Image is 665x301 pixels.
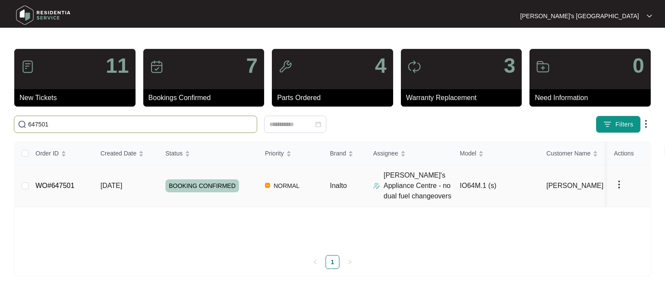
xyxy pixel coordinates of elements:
span: right [347,259,352,265]
p: 4 [375,55,387,76]
p: [PERSON_NAME]'s [GEOGRAPHIC_DATA] [520,12,639,20]
p: Warranty Replacement [406,93,522,103]
li: 1 [326,255,339,269]
p: New Tickets [19,93,136,103]
th: Status [158,142,258,165]
li: Previous Page [308,255,322,269]
img: residentia service logo [13,2,74,28]
button: right [343,255,357,269]
p: Parts Ordered [277,93,393,103]
img: dropdown arrow [641,119,651,129]
td: IO64M.1 (s) [453,165,539,207]
th: Created Date [94,142,158,165]
button: left [308,255,322,269]
p: Need Information [535,93,651,103]
img: Vercel Logo [265,183,270,188]
span: Model [460,149,476,158]
img: Assigner Icon [373,182,380,189]
img: dropdown arrow [647,14,652,18]
th: Brand [323,142,366,165]
img: dropdown arrow [614,179,624,190]
p: [PERSON_NAME]'s Appliance Centre - no dual fuel changeovers [384,170,453,201]
span: [PERSON_NAME] [546,181,604,191]
img: icon [150,60,164,74]
th: Assignee [366,142,453,165]
p: 7 [246,55,258,76]
input: Search by Order Id, Assignee Name, Customer Name, Brand and Model [28,120,253,129]
span: Inalto [330,182,347,189]
span: Brand [330,149,346,158]
span: [DATE] [100,182,122,189]
span: Assignee [373,149,398,158]
p: 3 [504,55,516,76]
img: icon [278,60,292,74]
a: 1 [326,256,339,269]
p: 0 [633,55,644,76]
img: icon [407,60,421,74]
span: Customer Name [546,149,591,158]
p: 11 [106,55,129,76]
span: NORMAL [270,181,303,191]
button: filter iconFilters [596,116,641,133]
span: Priority [265,149,284,158]
img: filter icon [603,120,612,129]
th: Priority [258,142,323,165]
span: Status [165,149,183,158]
p: Bookings Confirmed [148,93,265,103]
span: Created Date [100,149,136,158]
span: Filters [615,120,633,129]
a: WO#647501 [36,182,74,189]
li: Next Page [343,255,357,269]
span: left [313,259,318,265]
th: Customer Name [539,142,626,165]
img: icon [536,60,550,74]
img: search-icon [18,120,26,129]
th: Model [453,142,539,165]
th: Order ID [29,142,94,165]
th: Actions [607,142,650,165]
img: icon [21,60,35,74]
span: Order ID [36,149,59,158]
span: BOOKING CONFIRMED [165,179,239,192]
